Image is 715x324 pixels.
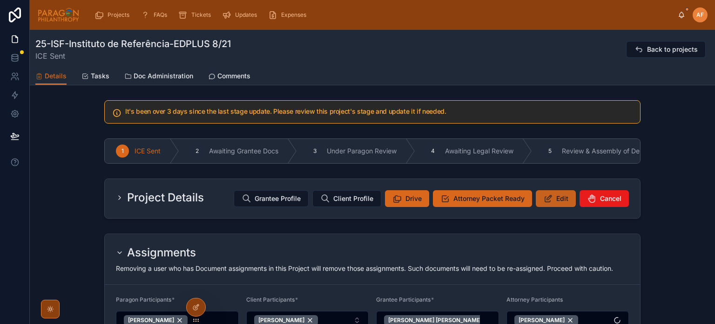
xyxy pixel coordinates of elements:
span: Back to projects [647,45,698,54]
button: Edit [536,190,576,207]
span: ICE Sent [135,146,161,156]
span: Drive [405,194,422,203]
span: Under Paragon Review [327,146,397,156]
span: Doc Administration [134,71,193,81]
span: Expenses [281,11,306,19]
span: 3 [313,147,317,155]
span: 5 [548,147,552,155]
span: Details [45,71,67,81]
a: Details [35,68,67,85]
span: Cancel [600,194,621,203]
a: Projects [92,7,136,23]
a: Tasks [81,68,109,86]
span: [PERSON_NAME] [PERSON_NAME] [PERSON_NAME] [388,317,529,324]
span: Client Participants [246,296,295,303]
span: Review & Assembly of Deliverables [562,146,668,156]
span: Client Profile [333,194,373,203]
a: Doc Administration [124,68,193,86]
span: [PERSON_NAME] [258,317,304,324]
span: Tickets [191,11,211,19]
span: 1 [121,147,124,155]
a: Expenses [265,7,313,23]
span: Grantee Profile [255,194,301,203]
h5: It's been over 3 days since the last stage update. Please review this project's stage and update ... [125,108,633,115]
button: Client Profile [312,190,381,207]
a: FAQs [138,7,174,23]
span: ICE Sent [35,50,231,62]
span: [PERSON_NAME] [128,317,174,324]
button: Back to projects [626,41,706,58]
h2: Assignments [127,245,196,260]
img: App logo [37,7,80,22]
span: Updates [235,11,257,19]
span: Paragon Participants [116,296,171,303]
a: Tickets [175,7,217,23]
span: FAQs [154,11,167,19]
h2: Project Details [127,190,204,205]
h1: 25-ISF-Instituto de Referência-EDPLUS 8/21 [35,37,231,50]
span: Removing a user who has Document assignments in this Project will remove those assignments. Such ... [116,264,613,272]
span: Edit [556,194,568,203]
span: Comments [217,71,250,81]
span: Grantee Participants [376,296,431,303]
span: AF [696,11,704,19]
span: [PERSON_NAME] [519,317,565,324]
a: Updates [219,7,263,23]
span: Attorney Packet Ready [453,194,525,203]
span: Attorney Participants [506,296,563,303]
button: Drive [385,190,429,207]
button: Attorney Packet Ready [433,190,532,207]
span: 2 [196,147,199,155]
span: Tasks [91,71,109,81]
a: Comments [208,68,250,86]
span: Awaiting Grantee Docs [209,146,278,156]
span: Awaiting Legal Review [445,146,513,156]
div: scrollable content [87,5,678,25]
span: 4 [431,147,435,155]
button: Cancel [580,190,629,207]
button: Grantee Profile [234,190,309,207]
span: Projects [108,11,129,19]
